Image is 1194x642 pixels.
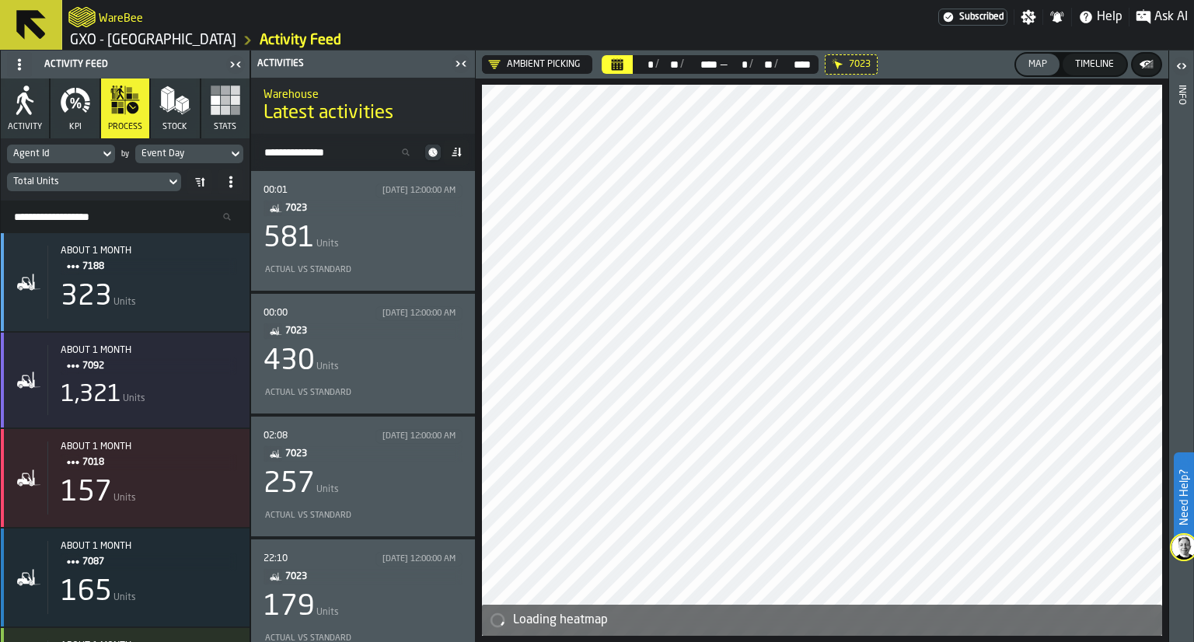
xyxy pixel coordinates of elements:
[264,552,463,567] div: Start: 8/11/2025, 10:10:38 PM - End: 8/11/2025, 11:57:44 PM
[264,553,372,564] div: 22:10
[264,469,315,500] div: 257
[1,333,250,427] div: stat-
[61,541,237,570] div: Title
[602,55,819,74] div: Select date range
[61,441,237,471] div: Title
[1014,9,1042,25] label: button-toggle-Settings
[61,541,237,552] div: Start: 8/10/2025, 3:58:52 AM - End: 8/10/2025, 5:38:11 AM
[753,58,774,71] div: Select date range
[1097,8,1122,26] span: Help
[634,58,655,71] div: Select date range
[1,233,250,331] div: stat-
[162,122,187,132] span: Stock
[602,55,633,74] button: Select date range
[778,58,812,71] div: Select date range
[251,417,475,536] div: stat-
[141,148,222,159] div: DropdownMenuValue-eventDay
[382,309,456,319] div: [DATE] 12:00:00 AM
[832,58,844,71] div: Hide filter
[1069,59,1120,70] div: Timeline
[113,493,136,504] span: Units
[264,508,463,524] div: RAW: Actual: N/A vs N/A
[264,101,393,126] span: Latest activities
[264,552,463,585] div: Title
[1016,54,1060,75] button: button-Map
[13,148,93,159] div: DropdownMenuValue-agentId
[251,78,475,134] div: title-Latest activities
[61,477,112,508] div: 157
[264,183,463,217] div: Title
[285,323,450,340] span: 7023
[1072,8,1129,26] label: button-toggle-Help
[61,246,237,275] div: Title
[123,393,145,404] span: Units
[1154,8,1188,26] span: Ask AI
[938,9,1007,26] a: link-to-/wh/i/ae0cd702-8cb1-4091-b3be-0aee77957c79/settings/billing
[254,58,450,69] div: Activities
[482,605,1162,636] div: alert-Loading heatmap
[684,58,718,71] div: Select date range
[113,592,136,603] span: Units
[264,431,372,441] div: 02:08
[121,150,129,159] div: by
[61,345,237,356] div: about 1 month
[749,58,753,71] div: /
[264,429,463,444] div: Start: 8/16/2025, 2:08:55 AM - End: 8/16/2025, 5:31:19 AM
[61,441,237,452] div: about 1 month
[61,577,112,608] div: 165
[285,200,450,217] span: 7023
[1,529,250,626] div: stat-
[264,385,463,401] div: RAW: Actual: N/A vs N/A
[382,186,456,196] div: [DATE] 12:00:00 AM
[316,239,339,249] span: Units
[264,262,463,278] div: RAW: Actual: N/A vs N/A
[719,58,728,71] span: —
[655,58,659,71] div: /
[264,185,372,196] div: 00:01
[264,306,463,340] div: Title
[285,568,450,585] span: 7023
[61,246,237,256] div: about 1 month
[61,541,237,552] div: about 1 month
[264,183,463,198] div: Start: 8/12/2025, 12:01:13 AM - End: 8/12/2025, 11:59:47 PM
[1063,54,1126,75] button: button-Timeline
[264,383,463,401] div: StatList-item-Actual vs Standard
[251,51,475,78] header: Activities
[225,55,246,74] label: button-toggle-Close me
[1043,9,1071,25] label: button-toggle-Notifications
[82,553,225,570] span: 7087
[61,281,112,312] div: 323
[13,176,159,187] div: DropdownMenuValue-uomCount
[264,85,463,101] h2: Sub Title
[82,358,225,375] span: 7092
[1176,82,1187,638] div: Info
[61,381,121,409] div: 1,321
[82,454,225,471] span: 7018
[61,345,237,375] div: Title
[488,58,580,71] div: DropdownMenuValue-TmK94kQkw9xMGbuopW5fq
[61,246,237,256] div: Start: 8/10/2025, 3:09:33 AM - End: 8/10/2025, 9:56:31 PM
[1133,54,1161,75] button: button-
[264,429,463,462] div: Title
[70,32,236,49] a: link-to-/wh/i/ae0cd702-8cb1-4091-b3be-0aee77957c79
[264,306,463,321] div: Start: 8/13/2025, 12:00:00 AM - End: 8/13/2025, 5:36:41 AM
[264,265,456,275] div: Actual vs Standard
[260,32,341,49] a: link-to-/wh/i/ae0cd702-8cb1-4091-b3be-0aee77957c79/feed/fdc57e91-80c9-44dd-92cd-81c982b068f3
[113,297,136,308] span: Units
[285,445,450,462] span: 7023
[135,145,243,163] div: DropdownMenuValue-eventDay
[214,122,236,132] span: Stats
[4,52,225,77] div: Activity Feed
[264,223,315,254] div: 581
[938,9,1007,26] div: Menu Subscription
[382,554,456,564] div: [DATE] 12:00:00 AM
[68,3,96,31] a: logo-header
[8,122,42,132] span: Activity
[849,59,871,70] span: 7023
[774,58,778,71] div: /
